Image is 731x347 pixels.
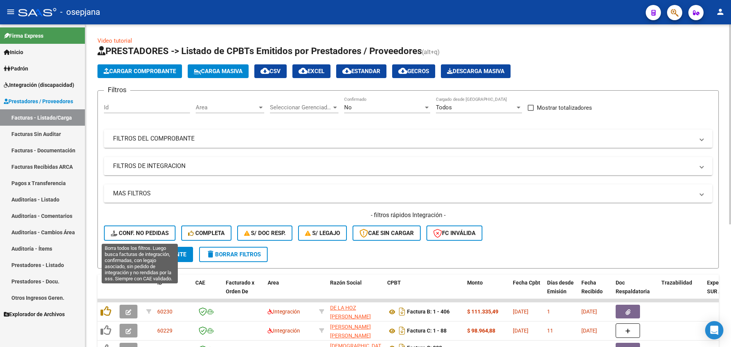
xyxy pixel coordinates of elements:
datatable-header-cell: Monto [464,275,510,308]
span: Prestadores / Proveedores [4,97,73,106]
span: Completa [188,230,225,237]
div: 23277188104 [330,304,381,320]
span: Inicio [4,48,23,56]
datatable-header-cell: ID [154,275,192,308]
mat-expansion-panel-header: FILTROS DEL COMPROBANTE [104,130,712,148]
button: Cargar Comprobante [97,64,182,78]
span: FC Inválida [433,230,476,237]
span: Mostrar totalizadores [537,103,592,112]
span: - osepjana [60,4,100,21]
mat-panel-title: FILTROS DEL COMPROBANTE [113,134,694,143]
mat-icon: cloud_download [298,66,308,75]
span: Integración [268,328,300,334]
button: S/ legajo [298,225,347,241]
mat-icon: delete [206,249,215,259]
datatable-header-cell: Area [265,275,316,308]
span: Padrón [4,64,28,73]
span: Facturado x Orden De [226,280,254,294]
span: 1 [547,309,550,315]
span: Monto [467,280,483,286]
span: No [344,104,352,111]
span: [DATE] [513,328,528,334]
span: [DATE] [581,328,597,334]
span: Fecha Recibido [581,280,603,294]
span: Razón Social [330,280,362,286]
span: EXCEL [298,68,324,75]
button: FC Inválida [426,225,482,241]
h4: - filtros rápidos Integración - [104,211,712,219]
mat-icon: person [716,7,725,16]
span: Integración [268,309,300,315]
span: Descarga Masiva [447,68,504,75]
span: Todos [436,104,452,111]
datatable-header-cell: Razón Social [327,275,384,308]
span: DE LA HOZ [PERSON_NAME] [330,305,371,320]
button: Borrar Filtros [199,247,268,262]
mat-icon: search [111,249,120,259]
button: Conf. no pedidas [104,225,176,241]
mat-panel-title: MAS FILTROS [113,189,694,198]
button: Buscar Comprobante [104,247,193,262]
button: CAE SIN CARGAR [353,225,421,241]
span: 11 [547,328,553,334]
span: [DATE] [513,309,528,315]
span: 60230 [157,309,172,315]
datatable-header-cell: Trazabilidad [658,275,704,308]
datatable-header-cell: Fecha Cpbt [510,275,544,308]
div: Open Intercom Messenger [705,321,723,339]
span: [DATE] [581,309,597,315]
span: PRESTADORES -> Listado de CPBTs Emitidos por Prestadores / Proveedores [97,46,422,56]
span: Fecha Cpbt [513,280,540,286]
span: [PERSON_NAME] [PERSON_NAME] [330,324,371,339]
datatable-header-cell: Doc Respaldatoria [613,275,658,308]
mat-icon: cloud_download [260,66,270,75]
span: Estandar [342,68,380,75]
strong: Factura B: 1 - 406 [407,309,450,315]
mat-icon: cloud_download [398,66,407,75]
span: CSV [260,68,281,75]
mat-icon: menu [6,7,15,16]
h3: Filtros [104,85,130,95]
mat-expansion-panel-header: MAS FILTROS [104,184,712,203]
a: Video tutorial [97,37,132,44]
datatable-header-cell: Facturado x Orden De [223,275,265,308]
span: (alt+q) [422,48,440,56]
span: Cargar Comprobante [104,68,176,75]
strong: Factura C: 1 - 88 [407,328,447,334]
button: Descarga Masiva [441,64,511,78]
span: Conf. no pedidas [111,230,169,237]
button: Carga Masiva [188,64,249,78]
span: Trazabilidad [661,280,692,286]
span: Seleccionar Gerenciador [270,104,332,111]
span: Integración (discapacidad) [4,81,74,89]
i: Descargar documento [397,305,407,318]
mat-panel-title: FILTROS DE INTEGRACION [113,162,694,170]
datatable-header-cell: CAE [192,275,223,308]
span: Gecros [398,68,429,75]
app-download-masive: Descarga masiva de comprobantes (adjuntos) [441,64,511,78]
mat-icon: cloud_download [342,66,351,75]
button: Completa [181,225,231,241]
button: EXCEL [292,64,330,78]
button: S/ Doc Resp. [237,225,293,241]
button: Gecros [392,64,435,78]
span: CAE [195,280,205,286]
span: S/ legajo [305,230,340,237]
button: Estandar [336,64,386,78]
span: Días desde Emisión [547,280,574,294]
span: Doc Respaldatoria [616,280,650,294]
datatable-header-cell: CPBT [384,275,464,308]
span: CPBT [387,280,401,286]
i: Descargar documento [397,325,407,337]
button: CSV [254,64,287,78]
span: 60229 [157,328,172,334]
strong: $ 98.964,88 [467,328,495,334]
span: ID [157,280,162,286]
span: Explorador de Archivos [4,310,65,318]
span: CAE SIN CARGAR [359,230,414,237]
strong: $ 111.335,49 [467,309,498,315]
span: Area [268,280,279,286]
mat-expansion-panel-header: FILTROS DE INTEGRACION [104,157,712,175]
datatable-header-cell: Fecha Recibido [578,275,613,308]
span: S/ Doc Resp. [244,230,286,237]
